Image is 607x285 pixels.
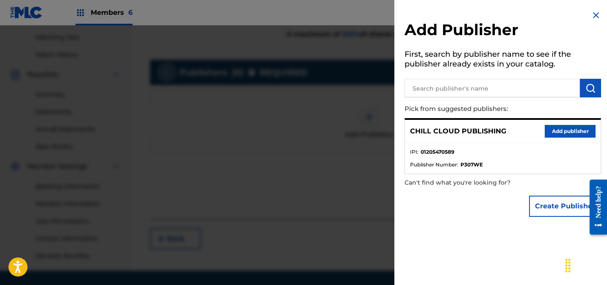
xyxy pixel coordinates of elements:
span: Members [91,8,133,17]
p: CHILL CLOUD PUBLISHING [410,126,506,136]
span: Publisher Number : [410,161,458,169]
iframe: Chat Widget [565,244,607,285]
strong: P307WE [460,161,483,169]
p: Pick from suggested publishers: [405,100,553,118]
span: 6 [128,8,133,17]
img: Top Rightsholders [75,8,86,18]
button: Add publisher [545,125,596,138]
span: IPI : [410,148,419,156]
p: Can't find what you're looking for? [405,174,553,191]
div: Drag [561,253,575,278]
button: Create Publisher [529,196,601,217]
input: Search publisher's name [405,79,580,97]
strong: 01205470589 [421,148,455,156]
img: Search Works [585,83,596,93]
img: MLC Logo [10,6,43,19]
iframe: Resource Center [583,173,607,241]
h5: First, search by publisher name to see if the publisher already exists in your catalog. [405,47,601,74]
h2: Add Publisher [405,20,601,42]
